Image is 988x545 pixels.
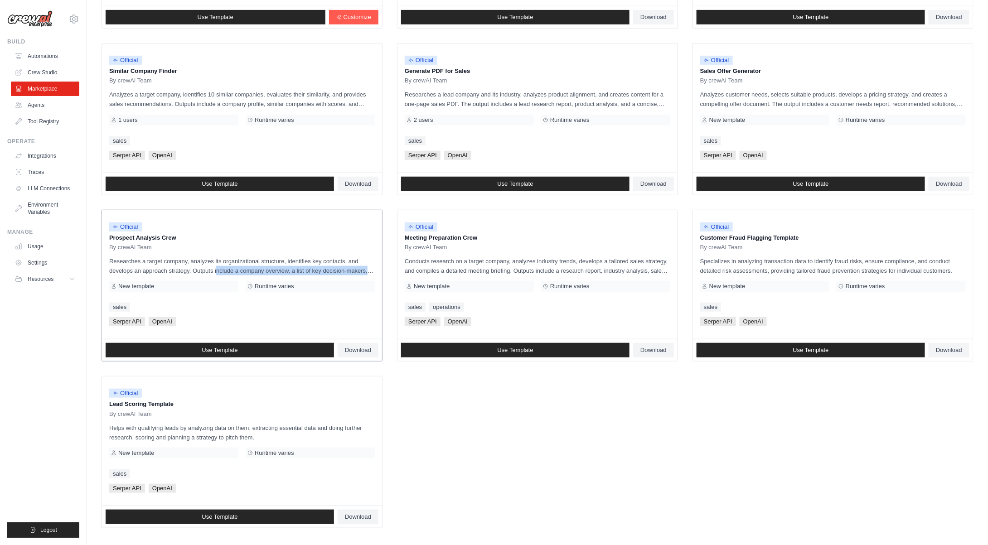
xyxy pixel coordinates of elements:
[846,116,885,124] span: Runtime varies
[7,522,79,538] button: Logout
[109,77,152,84] span: By crewAI Team
[11,49,79,63] a: Automations
[405,244,447,251] span: By crewAI Team
[633,343,674,357] a: Download
[109,244,152,251] span: By crewAI Team
[414,283,450,290] span: New template
[11,165,79,179] a: Traces
[11,82,79,96] a: Marketplace
[118,283,154,290] span: New template
[405,151,441,160] span: Serper API
[7,38,79,45] div: Build
[697,343,925,357] a: Use Template
[709,283,745,290] span: New template
[640,14,667,21] span: Download
[405,222,437,232] span: Official
[929,10,969,24] a: Download
[929,343,969,357] a: Download
[109,469,130,478] a: sales
[109,423,375,442] p: Helps with qualifying leads by analyzing data on them, extracting essential data and doing furthe...
[11,272,79,286] button: Resources
[697,177,925,191] a: Use Template
[846,283,885,290] span: Runtime varies
[405,67,670,76] p: Generate PDF for Sales
[697,10,925,24] a: Use Template
[329,10,378,24] a: Customize
[700,77,743,84] span: By crewAI Team
[7,228,79,236] div: Manage
[405,136,426,145] a: sales
[345,347,371,354] span: Download
[109,256,375,275] p: Researches a target company, analyzes its organizational structure, identifies key contacts, and ...
[202,180,237,188] span: Use Template
[414,116,433,124] span: 2 users
[405,233,670,242] p: Meeting Preparation Crew
[109,56,142,65] span: Official
[405,317,441,326] span: Serper API
[255,283,294,290] span: Runtime varies
[202,347,237,354] span: Use Template
[497,180,533,188] span: Use Template
[7,10,53,28] img: Logo
[11,181,79,196] a: LLM Connections
[709,116,745,124] span: New template
[700,67,966,76] p: Sales Offer Generator
[936,180,962,188] span: Download
[109,317,145,326] span: Serper API
[109,67,375,76] p: Similar Company Finder
[640,180,667,188] span: Download
[936,347,962,354] span: Download
[700,136,721,145] a: sales
[793,347,828,354] span: Use Template
[28,275,53,283] span: Resources
[640,347,667,354] span: Download
[700,56,733,65] span: Official
[429,303,464,312] a: operations
[109,400,375,409] p: Lead Scoring Template
[550,283,590,290] span: Runtime varies
[740,151,767,160] span: OpenAI
[401,343,630,357] a: Use Template
[338,343,378,357] a: Download
[11,256,79,270] a: Settings
[405,303,426,312] a: sales
[109,151,145,160] span: Serper API
[11,198,79,219] a: Environment Variables
[344,14,371,21] span: Customize
[11,65,79,80] a: Crew Studio
[198,14,233,21] span: Use Template
[405,77,447,84] span: By crewAI Team
[345,513,371,521] span: Download
[11,149,79,163] a: Integrations
[633,177,674,191] a: Download
[700,90,966,109] p: Analyzes customer needs, selects suitable products, develops a pricing strategy, and creates a co...
[255,116,294,124] span: Runtime varies
[149,484,176,493] span: OpenAI
[109,90,375,109] p: Analyzes a target company, identifies 10 similar companies, evaluates their similarity, and provi...
[936,14,962,21] span: Download
[106,177,334,191] a: Use Template
[109,136,130,145] a: sales
[149,317,176,326] span: OpenAI
[700,233,966,242] p: Customer Fraud Flagging Template
[109,389,142,398] span: Official
[700,151,736,160] span: Serper API
[700,303,721,312] a: sales
[793,180,828,188] span: Use Template
[929,177,969,191] a: Download
[401,177,630,191] a: Use Template
[740,317,767,326] span: OpenAI
[444,151,471,160] span: OpenAI
[700,222,733,232] span: Official
[405,256,670,275] p: Conducts research on a target company, analyzes industry trends, develops a tailored sales strate...
[405,56,437,65] span: Official
[700,317,736,326] span: Serper API
[405,90,670,109] p: Researches a lead company and its industry, analyzes product alignment, and creates content for a...
[106,343,334,357] a: Use Template
[106,10,325,24] a: Use Template
[40,526,57,534] span: Logout
[338,177,378,191] a: Download
[633,10,674,24] a: Download
[338,510,378,524] a: Download
[793,14,828,21] span: Use Template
